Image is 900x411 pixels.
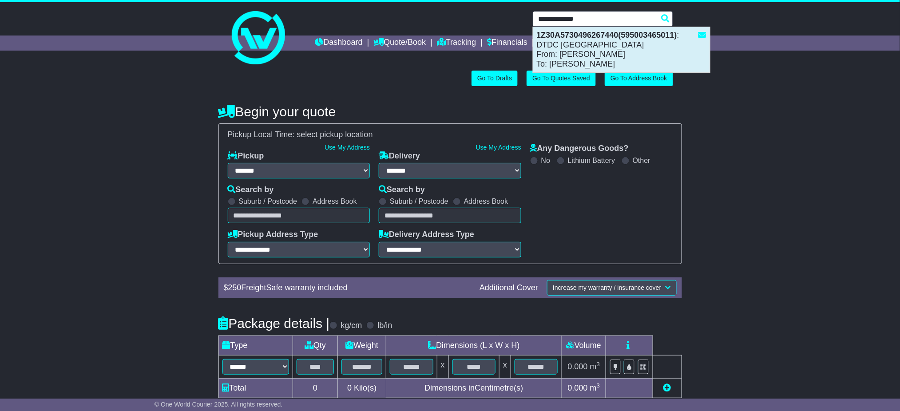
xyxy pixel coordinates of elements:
[338,336,386,355] td: Weight
[547,280,676,296] button: Increase my warranty / insurance cover
[293,378,338,398] td: 0
[472,71,518,86] a: Go To Drafts
[347,383,352,392] span: 0
[228,283,242,292] span: 250
[338,378,386,398] td: Kilo(s)
[475,283,543,293] div: Additional Cover
[219,283,476,293] div: $ FreightSafe warranty included
[223,130,677,140] div: Pickup Local Time:
[293,336,338,355] td: Qty
[605,71,673,86] a: Go To Address Book
[379,230,474,240] label: Delivery Address Type
[373,36,426,51] a: Quote/Book
[379,151,420,161] label: Delivery
[500,355,511,378] td: x
[377,321,392,331] label: lb/in
[313,197,357,205] label: Address Book
[562,336,606,355] td: Volume
[633,156,650,165] label: Other
[597,382,600,389] sup: 3
[476,144,521,151] a: Use My Address
[218,378,293,398] td: Total
[155,401,283,408] span: © One World Courier 2025. All rights reserved.
[487,36,527,51] a: Financials
[379,185,425,195] label: Search by
[530,144,629,154] label: Any Dangerous Goods?
[663,383,671,392] a: Add new item
[537,31,677,40] strong: 1Z30A5730496267440(595003465011)
[590,362,600,371] span: m
[325,144,370,151] a: Use My Address
[386,378,562,398] td: Dimensions in Centimetre(s)
[218,104,682,119] h4: Begin your quote
[597,361,600,368] sup: 3
[541,156,550,165] label: No
[386,336,562,355] td: Dimensions (L x W x H)
[533,27,710,72] div: : DTDC [GEOGRAPHIC_DATA] From: [PERSON_NAME] To: [PERSON_NAME]
[568,362,588,371] span: 0.000
[218,316,330,331] h4: Package details |
[390,197,448,205] label: Suburb / Postcode
[553,284,661,291] span: Increase my warranty / insurance cover
[437,355,448,378] td: x
[297,130,373,139] span: select pickup location
[464,197,508,205] label: Address Book
[437,36,476,51] a: Tracking
[315,36,363,51] a: Dashboard
[568,156,615,165] label: Lithium Battery
[568,383,588,392] span: 0.000
[228,151,264,161] label: Pickup
[218,336,293,355] td: Type
[228,230,318,240] label: Pickup Address Type
[341,321,362,331] label: kg/cm
[590,383,600,392] span: m
[527,71,596,86] a: Go To Quotes Saved
[239,197,297,205] label: Suburb / Postcode
[228,185,274,195] label: Search by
